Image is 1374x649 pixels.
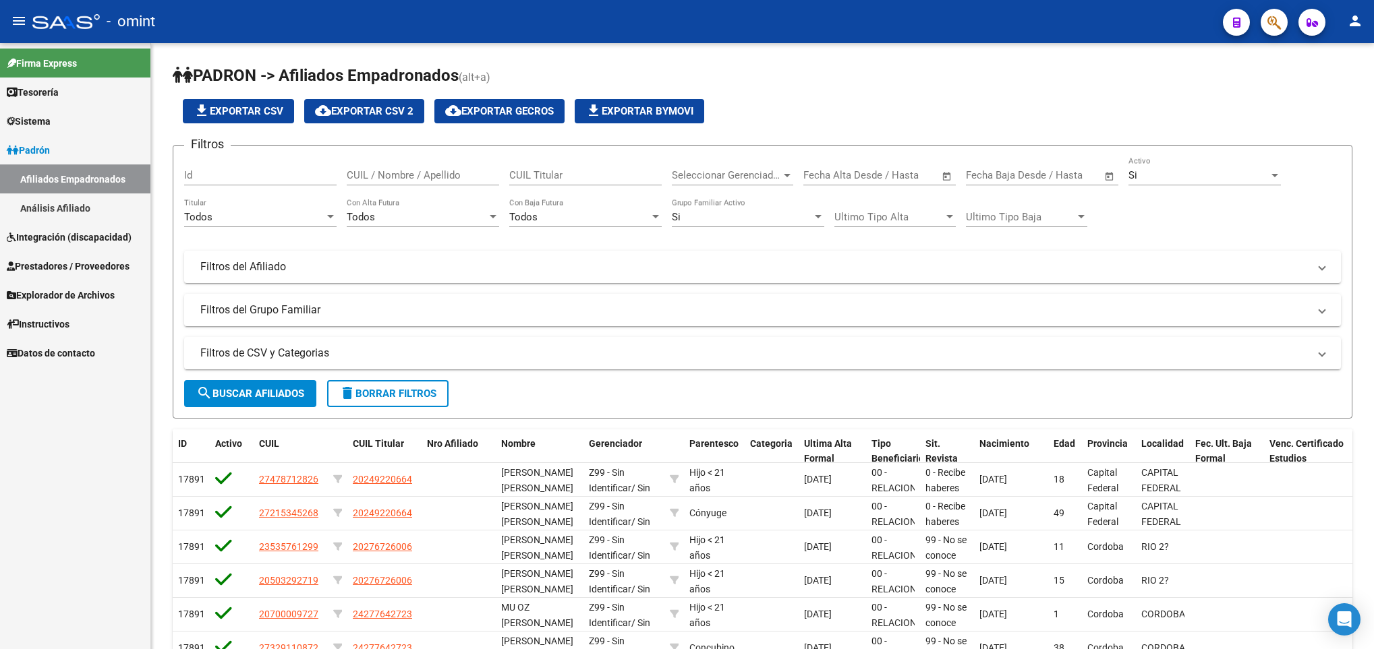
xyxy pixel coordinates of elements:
[871,501,934,557] span: 00 - RELACION DE DEPENDENCIA
[1347,13,1363,29] mat-icon: person
[575,99,704,123] button: Exportar Bymovi
[178,474,210,485] span: 178917
[689,534,725,561] span: Hijo < 21 años
[353,438,404,449] span: CUIL Titular
[979,507,1007,518] span: [DATE]
[353,609,412,619] span: 24277642723
[871,467,934,524] span: 00 - RELACION DE DEPENDENCIA
[196,385,212,401] mat-icon: search
[1087,501,1118,527] span: Capital Federal
[501,568,573,594] span: [PERSON_NAME] [PERSON_NAME]
[445,105,554,117] span: Exportar GECROS
[585,102,602,119] mat-icon: file_download
[501,534,573,561] span: [PERSON_NAME] [PERSON_NAME]
[1054,507,1064,518] span: 49
[210,429,254,474] datatable-header-cell: Activo
[194,105,283,117] span: Exportar CSV
[672,169,781,181] span: Seleccionar Gerenciador
[445,102,461,119] mat-icon: cloud_download
[259,474,318,485] span: 27478712826
[1141,541,1169,552] span: RIO 2?
[940,168,955,184] button: Open calendar
[589,438,642,449] span: Gerenciador
[1102,168,1118,184] button: Open calendar
[1054,474,1064,485] span: 18
[925,534,967,591] span: 99 - No se conoce situación de revista
[501,501,573,527] span: [PERSON_NAME] [PERSON_NAME]
[200,259,1309,274] mat-panel-title: Filtros del Afiliado
[422,429,496,474] datatable-header-cell: Nro Afiliado
[684,429,745,474] datatable-header-cell: Parentesco
[11,13,27,29] mat-icon: menu
[1082,429,1136,474] datatable-header-cell: Provincia
[459,71,490,84] span: (alt+a)
[804,607,861,622] div: [DATE]
[1141,467,1181,493] span: CAPITAL FEDERAL
[184,337,1341,369] mat-expansion-panel-header: Filtros de CSV y Categorias
[1022,169,1087,181] input: End date
[353,575,412,586] span: 20276726006
[689,602,725,628] span: Hijo < 21 años
[871,534,934,591] span: 00 - RELACION DE DEPENDENCIA
[866,429,920,474] datatable-header-cell: Tipo Beneficiario
[315,102,331,119] mat-icon: cloud_download
[7,346,95,361] span: Datos de contacto
[1054,575,1064,586] span: 15
[259,575,318,586] span: 20503292719
[7,259,130,274] span: Prestadores / Proveedores
[1141,609,1185,619] span: CORDOBA
[184,294,1341,326] mat-expansion-panel-header: Filtros del Grupo Familiar
[1087,609,1124,619] span: Cordoba
[194,102,210,119] mat-icon: file_download
[979,609,1007,619] span: [DATE]
[196,388,304,400] span: Buscar Afiliados
[925,438,958,464] span: Sit. Revista
[259,609,318,619] span: 20700009727
[920,429,974,474] datatable-header-cell: Sit. Revista
[745,429,799,474] datatable-header-cell: Categoria
[107,7,155,36] span: - omint
[259,438,279,449] span: CUIL
[178,438,187,449] span: ID
[1141,501,1181,527] span: CAPITAL FEDERAL
[1087,438,1128,449] span: Provincia
[184,135,231,154] h3: Filtros
[925,501,981,543] span: 0 - Recibe haberes regularmente
[7,288,115,303] span: Explorador de Archivos
[871,438,924,464] span: Tipo Beneficiario
[184,211,212,223] span: Todos
[1264,429,1352,474] datatable-header-cell: Venc. Certificado Estudios
[259,507,318,518] span: 27215345268
[966,169,1010,181] input: Start date
[585,105,693,117] span: Exportar Bymovi
[589,534,631,561] span: Z99 - Sin Identificar
[1087,467,1118,493] span: Capital Federal
[259,541,318,552] span: 23535761299
[178,507,210,518] span: 178916
[1328,603,1361,636] div: Open Intercom Messenger
[589,467,631,493] span: Z99 - Sin Identificar
[1136,429,1190,474] datatable-header-cell: Localidad
[339,388,436,400] span: Borrar Filtros
[353,507,412,518] span: 20249220664
[7,230,132,245] span: Integración (discapacidad)
[979,541,1007,552] span: [DATE]
[173,66,459,85] span: PADRON -> Afiliados Empadronados
[339,385,355,401] mat-icon: delete
[974,429,1048,474] datatable-header-cell: Nacimiento
[1128,169,1137,181] span: Si
[200,346,1309,361] mat-panel-title: Filtros de CSV y Categorias
[173,429,210,474] datatable-header-cell: ID
[1048,429,1082,474] datatable-header-cell: Edad
[1269,438,1344,464] span: Venc. Certificado Estudios
[689,568,725,594] span: Hijo < 21 años
[304,99,424,123] button: Exportar CSV 2
[7,56,77,71] span: Firma Express
[804,539,861,555] div: [DATE]
[509,211,538,223] span: Todos
[200,303,1309,317] mat-panel-title: Filtros del Grupo Familiar
[589,501,631,527] span: Z99 - Sin Identificar
[1087,541,1124,552] span: Cordoba
[834,211,944,223] span: Ultimo Tipo Alta
[1054,609,1059,619] span: 1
